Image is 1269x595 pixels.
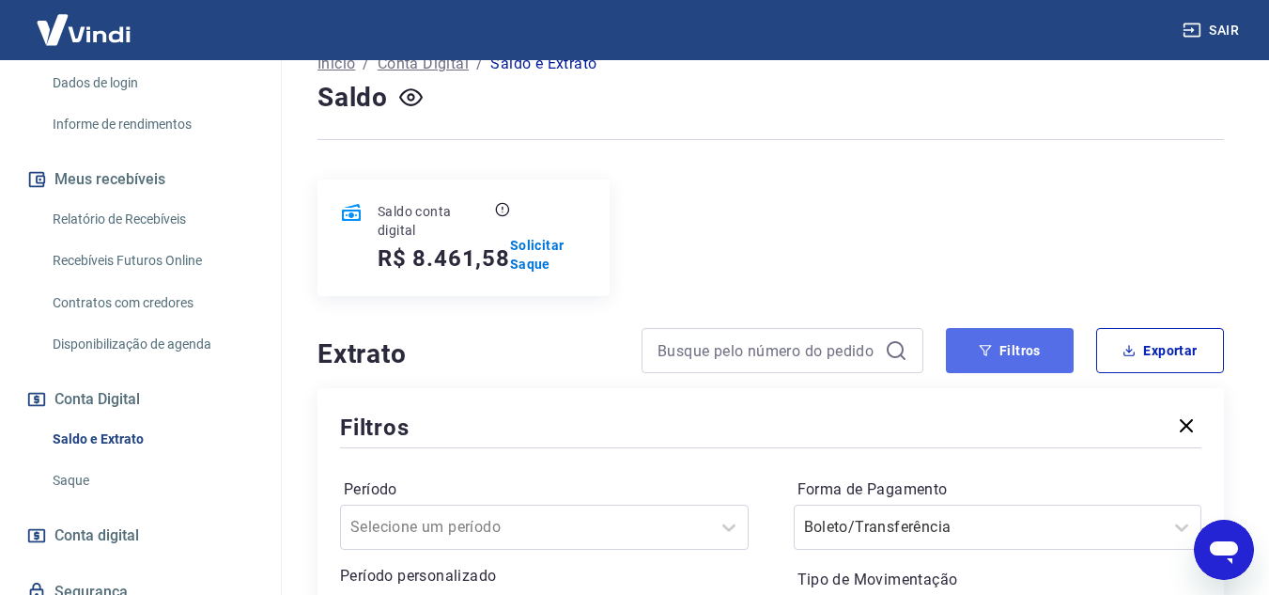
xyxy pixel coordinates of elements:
label: Forma de Pagamento [797,478,1199,501]
p: Período personalizado [340,565,749,587]
button: Exportar [1096,328,1224,373]
a: Saque [45,462,258,500]
p: / [476,53,483,75]
a: Relatório de Recebíveis [45,200,258,239]
button: Filtros [946,328,1074,373]
a: Conta Digital [378,53,469,75]
input: Busque pelo número do pedido [658,337,877,365]
h5: R$ 8.461,58 [378,243,510,274]
p: Saldo e Extrato [490,53,596,75]
a: Dados de login [45,64,258,102]
a: Contratos com credores [45,284,258,322]
label: Tipo de Movimentação [797,569,1199,591]
a: Início [317,53,355,75]
a: Recebíveis Futuros Online [45,242,258,280]
a: Informe de rendimentos [45,105,258,144]
h4: Saldo [317,79,388,117]
a: Saldo e Extrato [45,420,258,459]
button: Sair [1179,13,1246,48]
p: Saldo conta digital [378,202,491,240]
button: Conta Digital [23,379,258,420]
iframe: Botão para abrir a janela de mensagens [1194,520,1254,580]
h5: Filtros [340,413,410,443]
h4: Extrato [317,336,619,373]
img: Vindi [23,1,145,58]
span: Conta digital [54,523,139,549]
a: Conta digital [23,515,258,556]
p: / [363,53,369,75]
button: Meus recebíveis [23,159,258,200]
a: Solicitar Saque [510,236,587,274]
label: Período [344,478,745,501]
a: Disponibilização de agenda [45,325,258,364]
